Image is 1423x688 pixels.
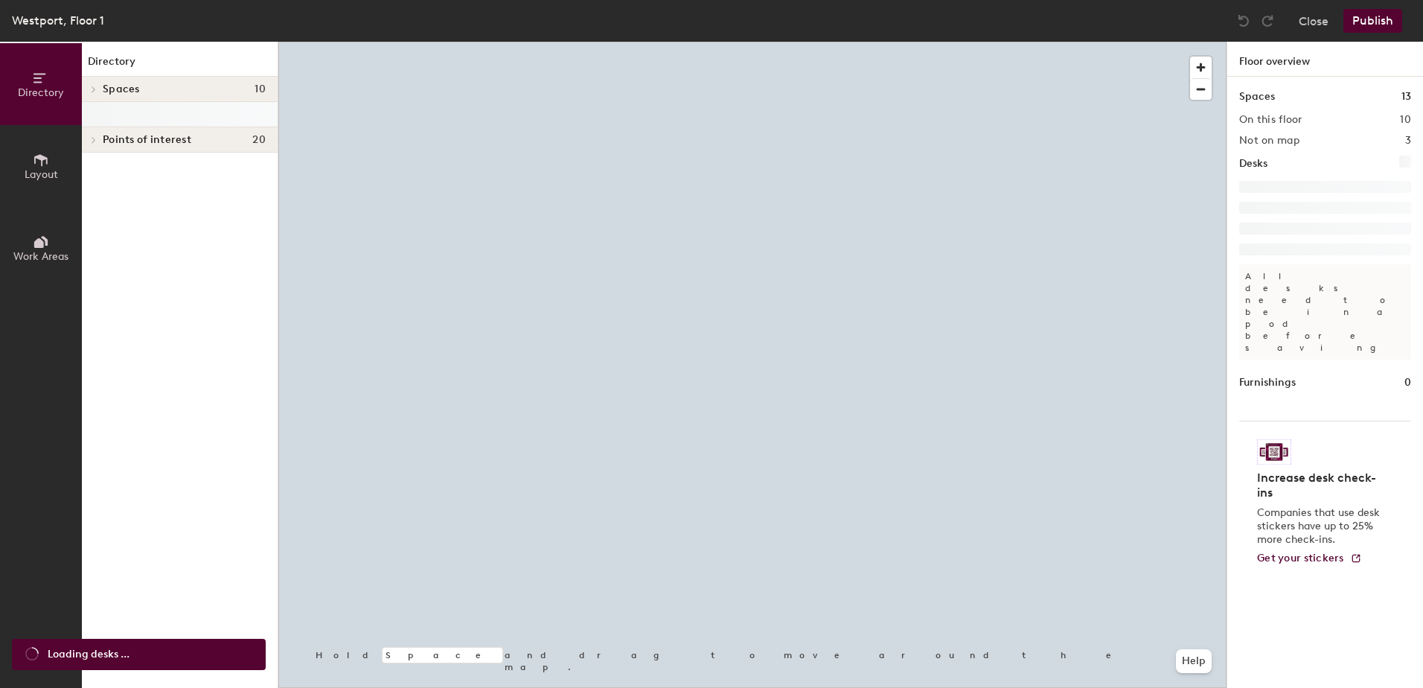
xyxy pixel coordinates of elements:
[1176,649,1212,673] button: Help
[1257,506,1384,547] p: Companies that use desk stickers have up to 25% more check-ins.
[1260,13,1275,28] img: Redo
[1299,9,1328,33] button: Close
[1257,552,1344,564] span: Get your stickers
[1257,439,1291,465] img: Sticker logo
[255,83,266,95] span: 10
[103,83,140,95] span: Spaces
[1239,375,1296,391] h1: Furnishings
[1400,114,1411,126] h2: 10
[1405,135,1411,147] h2: 3
[1239,114,1302,126] h2: On this floor
[1343,9,1402,33] button: Publish
[1257,471,1384,500] h4: Increase desk check-ins
[12,11,104,30] div: Westport, Floor 1
[103,134,191,146] span: Points of interest
[252,134,266,146] span: 20
[1239,156,1267,172] h1: Desks
[13,250,68,263] span: Work Areas
[1257,552,1362,565] a: Get your stickers
[1236,13,1251,28] img: Undo
[18,86,64,99] span: Directory
[1239,264,1411,360] p: All desks need to be in a pod before saving
[25,168,58,181] span: Layout
[1404,375,1411,391] h1: 0
[48,646,129,663] span: Loading desks ...
[1227,42,1423,77] h1: Floor overview
[1401,89,1411,105] h1: 13
[1239,89,1275,105] h1: Spaces
[1239,135,1299,147] h2: Not on map
[82,54,278,77] h1: Directory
